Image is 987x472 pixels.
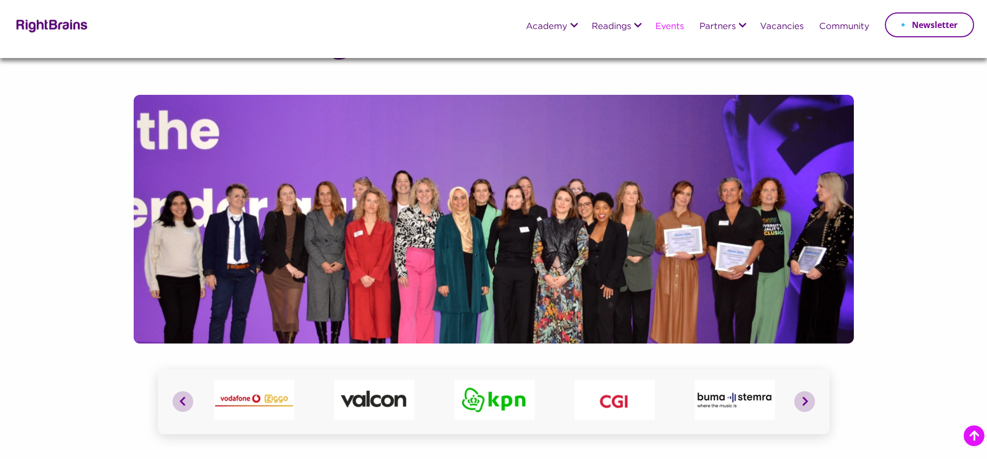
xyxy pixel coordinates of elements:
a: Partners [699,22,736,32]
a: Vacancies [760,22,804,32]
a: Newsletter [885,12,974,37]
a: Academy [526,22,567,32]
button: Next [794,391,815,412]
a: Readings [592,22,631,32]
a: Events [655,22,684,32]
a: Community [819,22,869,32]
img: Rightbrains [13,18,88,33]
button: Previous [173,391,193,412]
